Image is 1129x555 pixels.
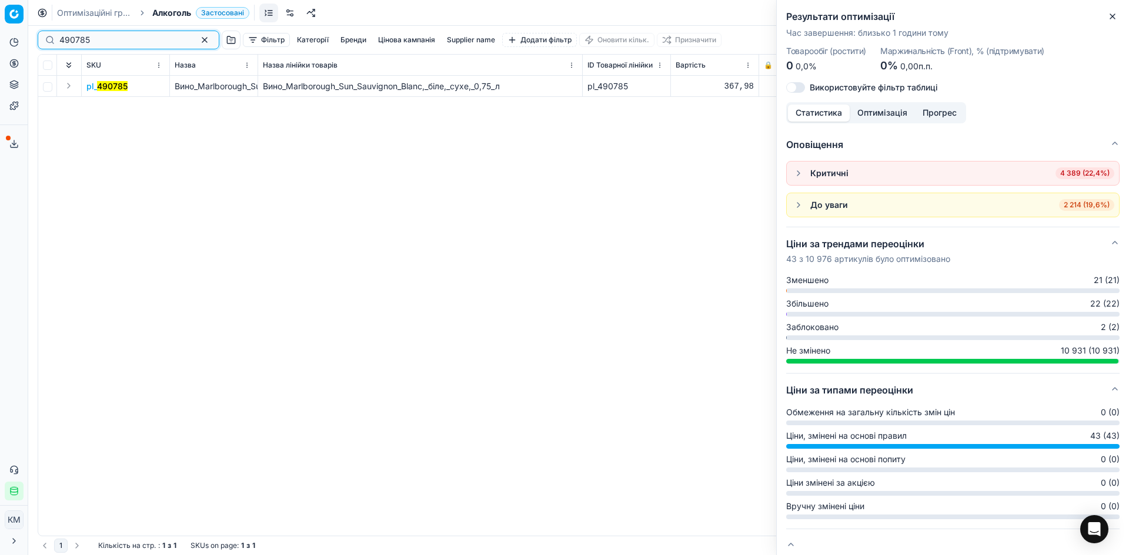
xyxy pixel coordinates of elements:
[676,80,754,92] div: 367,98
[810,167,849,179] div: Критичні
[263,80,577,92] div: Вино_Marlborough_Sun_Sauvignon_Blanc,_біле,_сухе,_0,75_л
[5,510,24,529] button: КM
[810,199,848,211] div: До уваги
[900,61,933,71] span: 0,00п.п.
[86,80,128,92] button: pl_490785
[786,237,950,251] h5: Ціни за трендами переоцінки
[1101,453,1120,465] span: 0 (0)
[1080,515,1108,543] div: Open Intercom Messenger
[1101,406,1120,418] span: 0 (0)
[880,59,898,72] span: 0%
[263,60,338,70] span: Назва лінійки товарів
[1055,167,1114,179] span: 4 389 (22,4%)
[57,7,132,19] a: Оптимізаційні групи
[252,541,255,550] strong: 1
[786,59,793,72] span: 0
[786,406,955,418] span: Обмеження на загальну кількість змін цін
[764,60,773,70] span: 🔒
[246,541,250,550] strong: з
[502,33,577,47] button: Додати фільтр
[786,321,839,333] span: Заблоковано
[1090,430,1120,442] span: 43 (43)
[880,47,1044,55] dt: Маржинальність (Front), % (підтримувати)
[38,539,52,553] button: Go to previous page
[915,105,964,122] button: Прогрес
[86,80,128,92] span: pl_
[98,541,176,550] div: :
[786,253,950,265] p: 43 з 10 976 артикулів було оптимізовано
[796,61,817,71] span: 0,0%
[786,453,906,465] span: Ціни, змінені на основі попиту
[162,541,165,550] strong: 1
[1101,477,1120,489] span: 0 (0)
[810,83,938,92] label: Використовуйте фільтр таблиці
[676,60,706,70] span: Вартість
[1090,298,1120,310] span: 22 (22)
[59,34,188,46] input: Пошук по SKU або назві
[786,47,866,55] dt: Товарообіг (ростити)
[5,511,23,529] span: КM
[86,60,101,70] span: SKU
[786,406,1120,529] div: Ціни за типами переоцінки
[191,541,239,550] span: SKUs on page :
[152,7,249,19] span: АлкогольЗастосовані
[38,539,84,553] nav: pagination
[336,33,371,47] button: Бренди
[786,477,875,489] span: Ціни змінені за акцією
[243,33,290,47] button: Фільтр
[786,161,1120,227] div: Оповіщення
[175,60,196,70] span: Назва
[786,374,1120,406] button: Ціни за типами переоцінки
[97,81,128,91] mark: 490785
[168,541,171,550] strong: з
[786,500,864,512] span: Вручну змінені ціни
[98,541,156,550] span: Кількість на стр.
[62,79,76,93] button: Expand
[587,60,653,70] span: ID Товарної лінійки
[62,58,76,72] button: Expand all
[786,227,1120,274] button: Ціни за трендами переоцінки43 з 10 976 артикулів було оптимізовано
[241,541,244,550] strong: 1
[786,274,829,286] span: Зменшено
[1101,500,1120,512] span: 0 (0)
[1101,321,1120,333] span: 2 (2)
[173,541,176,550] strong: 1
[152,7,191,19] span: Алкоголь
[1094,274,1120,286] span: 21 (21)
[786,27,1120,39] p: Час завершення : близько 1 години тому
[786,274,1120,373] div: Ціни за трендами переоцінки43 з 10 976 артикулів було оптимізовано
[1061,345,1120,356] span: 10 931 (10 931)
[373,33,440,47] button: Цінова кампанія
[587,80,666,92] div: pl_490785
[786,128,1120,161] button: Оповіщення
[196,7,249,19] span: Застосовані
[786,430,907,442] span: Ціни, змінені на основі правил
[175,81,412,91] span: Вино_Marlborough_Sun_Sauvignon_Blanc,_біле,_сухе,_0,75_л
[786,9,1120,23] h2: Результати оптимізації
[57,7,249,19] nav: breadcrumb
[786,298,829,310] span: Збільшено
[657,33,722,47] button: Призначити
[54,539,68,553] button: 1
[850,105,915,122] button: Оптимізація
[442,33,500,47] button: Supplier name
[70,539,84,553] button: Go to next page
[292,33,333,47] button: Категорії
[1059,199,1114,211] span: 2 214 (19,6%)
[786,345,830,356] span: Не змінено
[579,33,654,47] button: Оновити кільк.
[788,105,850,122] button: Статистика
